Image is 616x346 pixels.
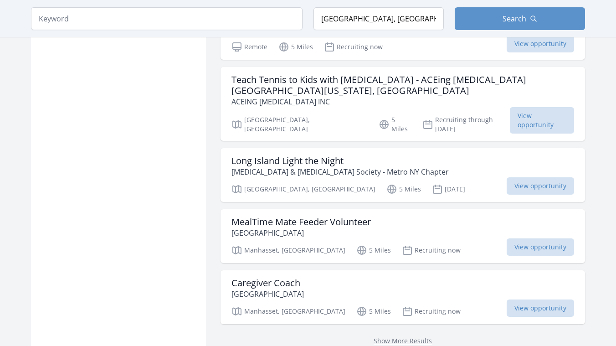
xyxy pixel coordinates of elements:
[231,217,371,227] h3: MealTime Mate Feeder Volunteer
[231,96,574,107] p: ACEING [MEDICAL_DATA] INC
[231,278,304,289] h3: Caregiver Coach
[231,155,449,166] h3: Long Island Light the Night
[402,245,461,256] p: Recruiting now
[231,184,375,195] p: [GEOGRAPHIC_DATA], [GEOGRAPHIC_DATA]
[356,245,391,256] p: 5 Miles
[374,336,432,345] a: Show More Results
[231,41,267,52] p: Remote
[503,13,526,24] span: Search
[507,177,574,195] span: View opportunity
[221,148,585,202] a: Long Island Light the Night [MEDICAL_DATA] & [MEDICAL_DATA] Society - Metro NY Chapter [GEOGRAPHI...
[324,41,383,52] p: Recruiting now
[422,115,510,134] p: Recruiting through [DATE]
[231,306,345,317] p: Manhasset, [GEOGRAPHIC_DATA]
[221,270,585,324] a: Caregiver Coach [GEOGRAPHIC_DATA] Manhasset, [GEOGRAPHIC_DATA] 5 Miles Recruiting now View opport...
[278,41,313,52] p: 5 Miles
[402,306,461,317] p: Recruiting now
[231,289,304,300] p: [GEOGRAPHIC_DATA]
[507,238,574,256] span: View opportunity
[231,166,449,177] p: [MEDICAL_DATA] & [MEDICAL_DATA] Society - Metro NY Chapter
[455,7,585,30] button: Search
[386,184,421,195] p: 5 Miles
[510,107,574,134] span: View opportunity
[31,7,303,30] input: Keyword
[507,300,574,317] span: View opportunity
[432,184,465,195] p: [DATE]
[356,306,391,317] p: 5 Miles
[231,227,371,238] p: [GEOGRAPHIC_DATA]
[221,67,585,141] a: Teach Tennis to Kids with [MEDICAL_DATA] - ACEing [MEDICAL_DATA] [GEOGRAPHIC_DATA][US_STATE], [GE...
[231,245,345,256] p: Manhasset, [GEOGRAPHIC_DATA]
[231,115,368,134] p: [GEOGRAPHIC_DATA], [GEOGRAPHIC_DATA]
[231,74,574,96] h3: Teach Tennis to Kids with [MEDICAL_DATA] - ACEing [MEDICAL_DATA] [GEOGRAPHIC_DATA][US_STATE], [GE...
[221,209,585,263] a: MealTime Mate Feeder Volunteer [GEOGRAPHIC_DATA] Manhasset, [GEOGRAPHIC_DATA] 5 Miles Recruiting ...
[507,35,574,52] span: View opportunity
[313,7,444,30] input: Location
[379,115,411,134] p: 5 Miles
